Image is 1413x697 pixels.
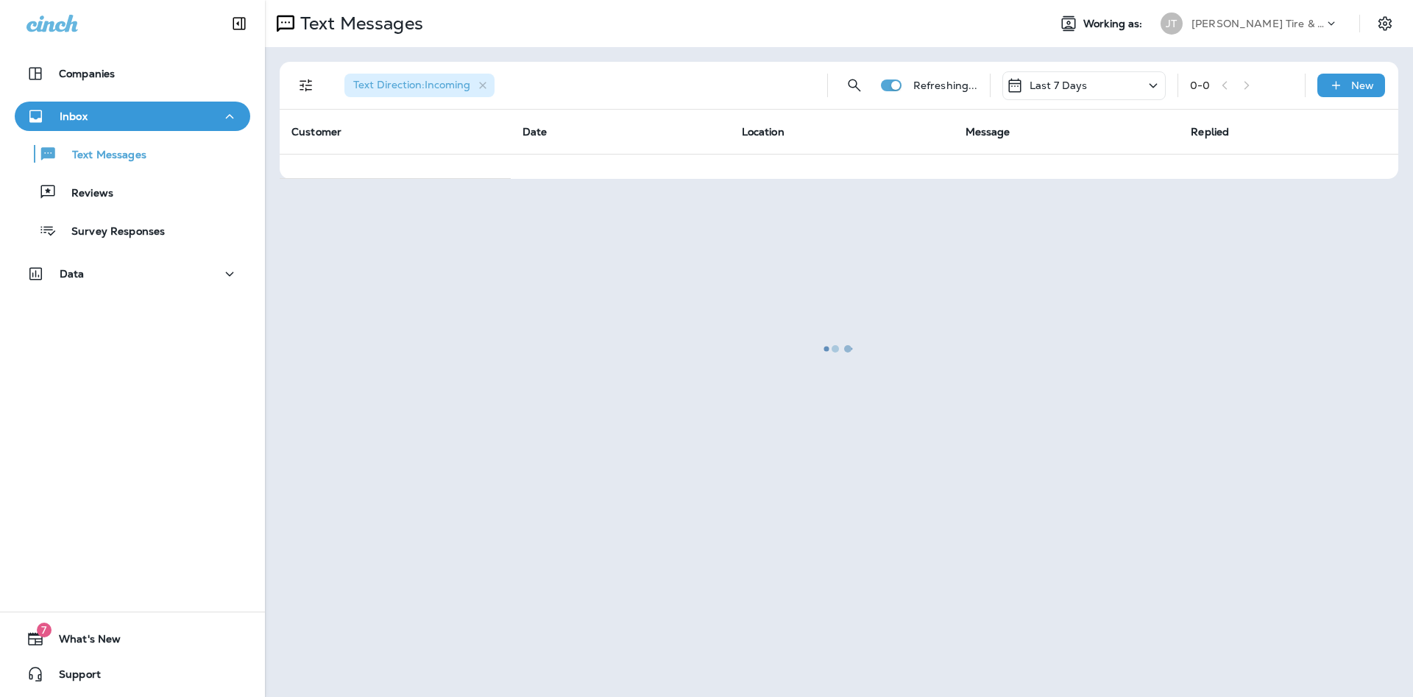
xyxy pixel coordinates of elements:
button: Reviews [15,177,250,208]
span: Support [44,668,101,686]
p: Data [60,268,85,280]
p: Inbox [60,110,88,122]
button: 7What's New [15,624,250,654]
p: New [1351,79,1374,91]
p: Text Messages [57,149,146,163]
span: 7 [37,623,52,637]
button: Survey Responses [15,215,250,246]
button: Collapse Sidebar [219,9,260,38]
button: Inbox [15,102,250,131]
button: Companies [15,59,250,88]
p: Companies [59,68,115,79]
p: Survey Responses [57,225,165,239]
span: What's New [44,633,121,651]
button: Text Messages [15,138,250,169]
button: Data [15,259,250,289]
button: Support [15,659,250,689]
p: Reviews [57,187,113,201]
